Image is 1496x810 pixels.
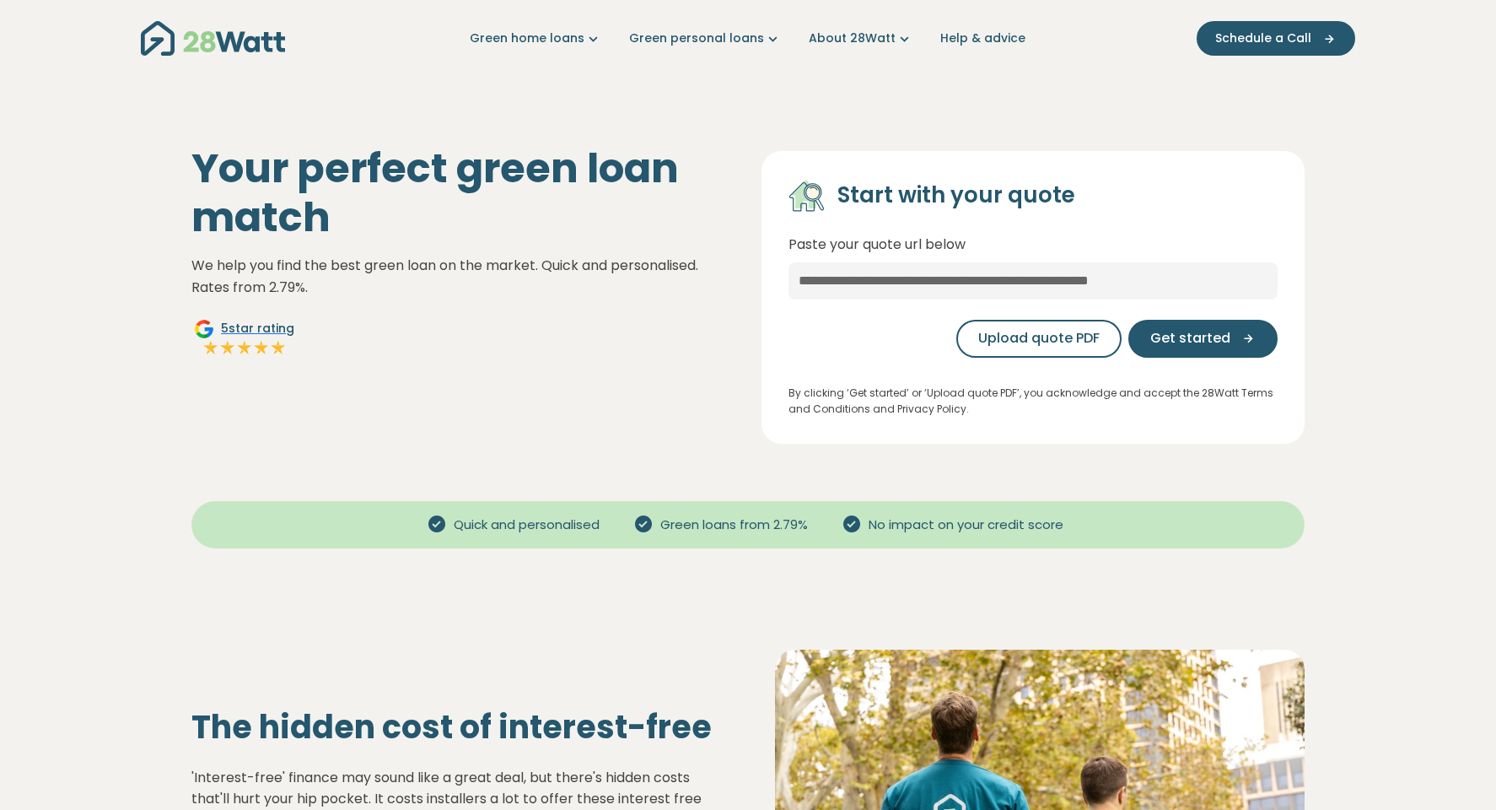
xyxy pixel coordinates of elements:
[470,30,602,47] a: Green home loans
[837,181,1075,210] h4: Start with your quote
[940,30,1025,47] a: Help & advice
[1197,21,1355,56] button: Schedule a Call
[221,320,294,337] span: 5 star rating
[788,385,1278,417] p: By clicking ‘Get started’ or ‘Upload quote PDF’, you acknowledge and accept the 28Watt Terms and ...
[654,516,815,535] span: Green loans from 2.79%
[191,144,735,241] h1: Your perfect green loan match
[447,516,606,535] span: Quick and personalised
[191,708,721,747] h2: The hidden cost of interest-free
[194,319,214,339] img: Google
[141,21,285,56] img: 28Watt
[191,319,297,359] a: Google5star ratingFull starFull starFull starFull starFull star
[862,516,1070,535] span: No impact on your credit score
[202,339,219,356] img: Full star
[1128,320,1278,358] button: Get started
[270,339,287,356] img: Full star
[978,328,1100,348] span: Upload quote PDF
[629,30,782,47] a: Green personal loans
[1150,328,1230,348] span: Get started
[956,320,1122,358] button: Upload quote PDF
[809,30,913,47] a: About 28Watt
[788,234,1278,256] p: Paste your quote url below
[191,255,735,298] p: We help you find the best green loan on the market. Quick and personalised. Rates from 2.79%.
[236,339,253,356] img: Full star
[219,339,236,356] img: Full star
[253,339,270,356] img: Full star
[141,17,1355,60] nav: Main navigation
[1215,30,1311,47] span: Schedule a Call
